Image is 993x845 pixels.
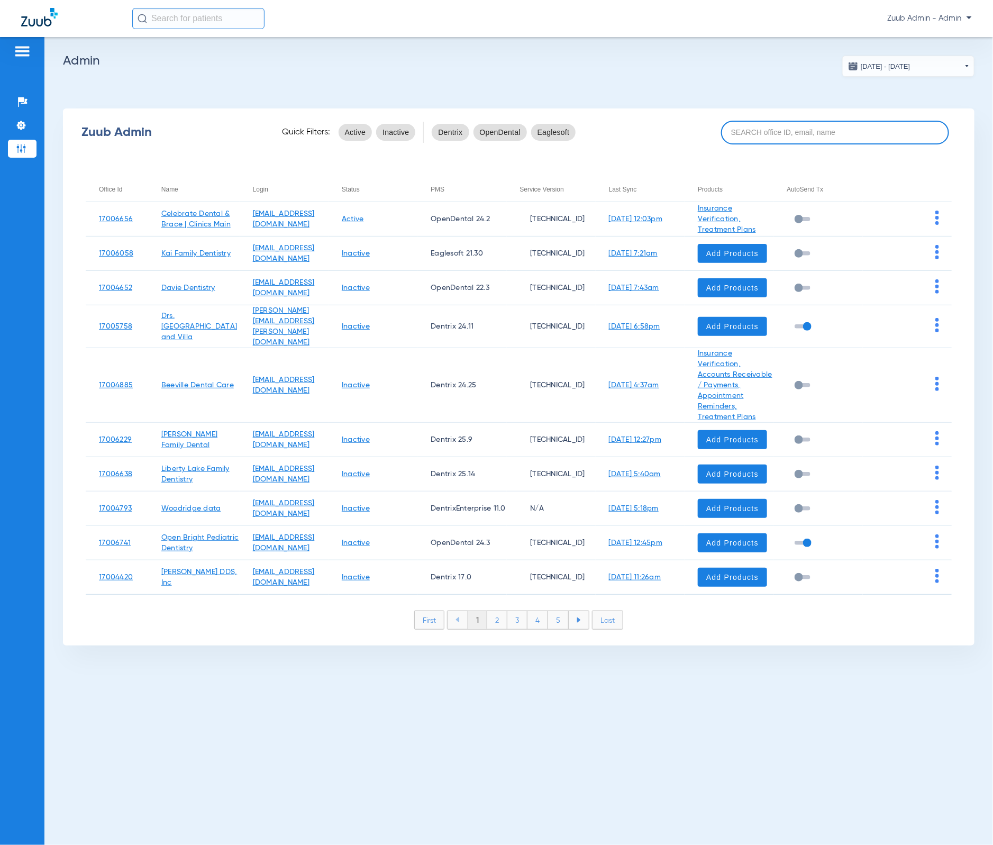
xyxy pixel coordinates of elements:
span: Add Products [706,538,759,548]
img: Zuub Logo [21,8,58,26]
a: [DATE] 4:37am [609,381,659,389]
h2: Admin [63,56,974,66]
a: Woodridge data [161,505,221,512]
div: Last Sync [609,184,685,195]
mat-chip-listbox: pms-filters [432,122,576,143]
a: Open Bright Pediatric Dentistry [161,534,239,552]
li: First [414,611,444,630]
a: [DATE] 12:45pm [609,539,663,547]
td: [TECHNICAL_ID] [507,237,596,271]
img: arrow-left-blue.svg [455,617,460,623]
td: [TECHNICAL_ID] [507,202,596,237]
a: Inactive [342,284,370,292]
a: [DATE] 5:40am [609,470,661,478]
iframe: Chat Widget [940,794,993,845]
a: Liberty Lake Family Dentistry [161,465,230,483]
div: AutoSend Tx [787,184,823,195]
div: Name [161,184,240,195]
td: DentrixEnterprise 11.0 [417,492,506,526]
input: SEARCH office ID, email, name [721,121,949,144]
li: 1 [468,611,487,629]
td: Dentrix 25.9 [417,423,506,457]
div: Zuub Admin [81,127,264,138]
span: Inactive [382,127,409,138]
a: [DATE] 12:27pm [609,436,662,443]
span: Active [345,127,366,138]
td: [TECHNICAL_ID] [507,305,596,348]
img: group-dot-blue.svg [935,211,939,225]
a: Inactive [342,470,370,478]
img: group-dot-blue.svg [935,279,939,294]
div: Login [253,184,329,195]
img: hamburger-icon [14,45,31,58]
div: Service Version [520,184,596,195]
button: Add Products [698,499,767,518]
a: 17004420 [99,574,133,581]
a: [DATE] 11:26am [609,574,661,581]
a: Insurance Verification, Accounts Receivable / Payments, Appointment Reminders, Treatment Plans [698,350,772,421]
a: 17006058 [99,250,133,257]
span: Add Products [706,469,759,479]
a: [EMAIL_ADDRESS][DOMAIN_NAME] [253,376,315,394]
a: [EMAIL_ADDRESS][DOMAIN_NAME] [253,210,315,228]
td: [TECHNICAL_ID] [507,348,596,423]
span: Add Products [706,321,759,332]
button: Add Products [698,244,767,263]
a: Inactive [342,381,370,389]
button: Add Products [698,568,767,587]
button: Add Products [698,317,767,336]
a: Insurance Verification, Treatment Plans [698,205,756,233]
a: [EMAIL_ADDRESS][DOMAIN_NAME] [253,534,315,552]
span: OpenDental [480,127,521,138]
a: 17004885 [99,381,133,389]
button: Add Products [698,430,767,449]
a: 17004793 [99,505,132,512]
td: [TECHNICAL_ID] [507,271,596,305]
a: 17005758 [99,323,132,330]
a: Inactive [342,574,370,581]
a: [DATE] 5:18pm [609,505,659,512]
span: Add Products [706,248,759,259]
td: [TECHNICAL_ID] [507,457,596,492]
span: Add Products [706,434,759,445]
a: Celebrate Dental & Brace | Clinics Main [161,210,231,228]
a: 17006638 [99,470,132,478]
a: [DATE] 6:58pm [609,323,660,330]
td: Eaglesoft 21.30 [417,237,506,271]
a: Davie Dentistry [161,284,215,292]
div: Service Version [520,184,564,195]
a: [DATE] 7:43am [609,284,659,292]
li: 4 [527,611,548,629]
a: Beeville Dental Care [161,381,234,389]
div: PMS [431,184,506,195]
a: 17006229 [99,436,132,443]
td: Dentrix 25.14 [417,457,506,492]
div: Office Id [99,184,148,195]
button: [DATE] - [DATE] [842,56,974,77]
span: Add Products [706,503,759,514]
button: Add Products [698,465,767,484]
span: Add Products [706,283,759,293]
td: [TECHNICAL_ID] [507,526,596,560]
li: 5 [548,611,569,629]
li: 3 [507,611,527,629]
a: Inactive [342,323,370,330]
img: group-dot-blue.svg [935,569,939,583]
a: Inactive [342,250,370,257]
a: Active [342,215,364,223]
a: [EMAIL_ADDRESS][DOMAIN_NAME] [253,465,315,483]
a: [EMAIL_ADDRESS][DOMAIN_NAME] [253,431,315,449]
a: Inactive [342,505,370,512]
td: OpenDental 24.3 [417,526,506,560]
a: [PERSON_NAME] DDS, Inc [161,568,238,586]
div: PMS [431,184,444,195]
a: Drs. [GEOGRAPHIC_DATA] and Villa [161,312,237,341]
a: Inactive [342,436,370,443]
img: arrow-right-blue.svg [577,617,581,623]
img: group-dot-blue.svg [935,500,939,514]
mat-chip-listbox: status-filters [339,122,416,143]
a: Kai Family Dentistry [161,250,231,257]
img: Search Icon [138,14,147,23]
span: Dentrix [438,127,462,138]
